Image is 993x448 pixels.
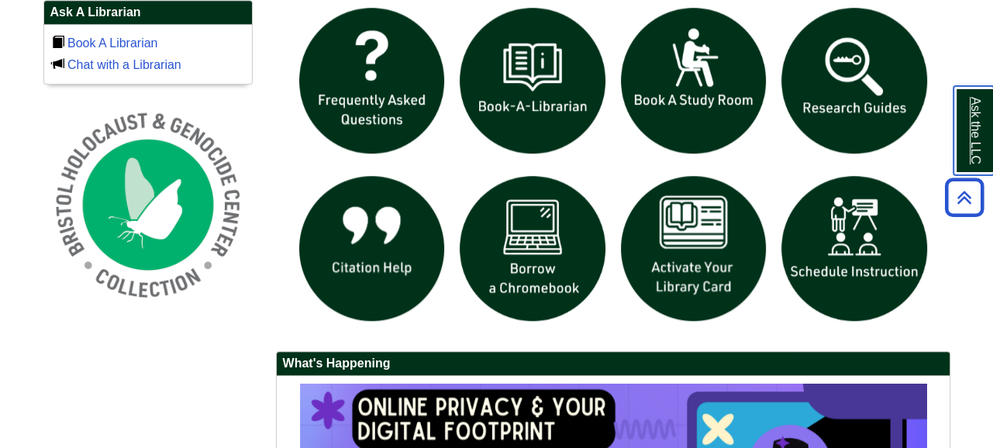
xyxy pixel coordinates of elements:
[277,352,950,376] h2: What's Happening
[67,36,158,50] a: Book A Librarian
[67,58,181,71] a: Chat with a Librarian
[940,187,989,208] a: Back to Top
[291,168,453,329] img: citation help icon links to citation help guide page
[43,100,253,309] img: Holocaust and Genocide Collection
[774,168,935,329] img: For faculty. Schedule Library Instruction icon links to form.
[452,168,613,329] img: Borrow a chromebook icon links to the borrow a chromebook web page
[613,168,774,329] img: activate Library Card icon links to form to activate student ID into library card
[44,1,252,25] h2: Ask A Librarian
